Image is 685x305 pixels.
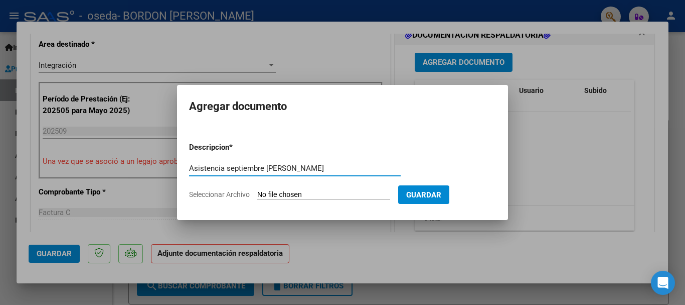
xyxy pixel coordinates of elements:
button: Guardar [398,185,449,204]
span: Guardar [406,190,441,199]
h2: Agregar documento [189,97,496,116]
div: Open Intercom Messenger [651,271,675,295]
p: Descripcion [189,142,281,153]
span: Seleccionar Archivo [189,190,250,198]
